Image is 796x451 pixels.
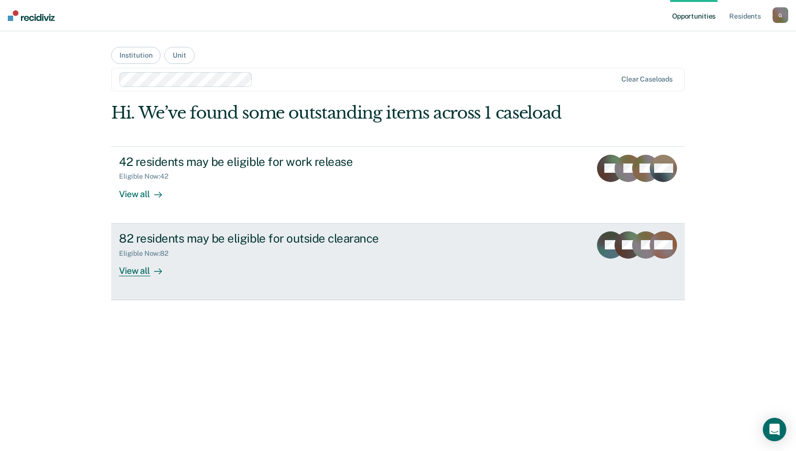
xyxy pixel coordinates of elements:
[621,75,673,83] div: Clear caseloads
[119,155,461,169] div: 42 residents may be eligible for work release
[763,418,786,441] div: Open Intercom Messenger
[773,7,788,23] button: G
[119,172,176,181] div: Eligible Now : 42
[164,47,194,64] button: Unit
[111,103,570,123] div: Hi. We’ve found some outstanding items across 1 caseload
[119,231,461,246] div: 82 residents may be eligible for outside clearance
[119,257,174,276] div: View all
[8,10,55,21] img: Recidiviz
[111,224,685,300] a: 82 residents may be eligible for outside clearanceEligible Now:82View all
[111,146,685,224] a: 42 residents may be eligible for work releaseEligible Now:42View all
[111,47,160,64] button: Institution
[119,181,174,200] div: View all
[119,249,176,258] div: Eligible Now : 82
